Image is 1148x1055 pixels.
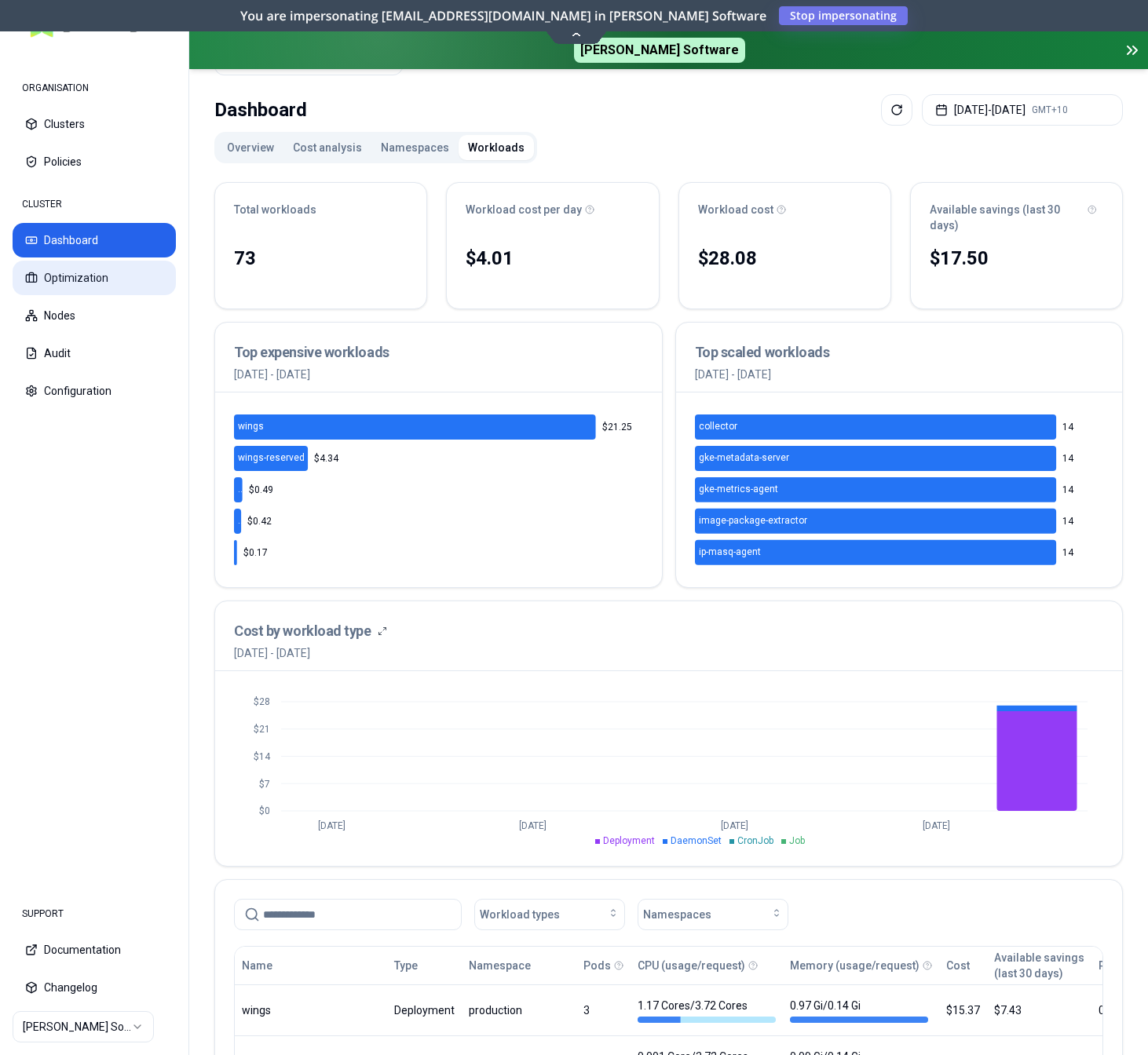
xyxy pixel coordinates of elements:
button: Namespaces [371,135,459,160]
div: ORGANISATION [13,72,176,104]
tspan: [DATE] [318,820,345,831]
span: [DATE] - [DATE] [234,645,387,661]
tspan: $7 [259,779,270,790]
div: $7.43 [994,1002,1084,1018]
div: CLUSTER [13,188,176,220]
div: 0.97 Gi / 0.14 Gi [790,998,928,1023]
button: Clusters [13,107,176,141]
div: 3 [583,1002,623,1018]
div: wings [242,1002,380,1018]
button: Optimization [13,261,176,295]
span: Deployment [603,835,655,846]
tspan: $28 [254,696,270,707]
div: Workload cost [698,202,872,217]
p: Restarts [1099,958,1142,973]
tspan: [DATE] [519,820,547,831]
button: Changelog [13,970,176,1005]
button: Policies [13,144,176,179]
button: Name [242,950,272,981]
div: 1.17 Cores / 3.72 Cores [638,998,776,1023]
span: Workload types [480,907,560,922]
button: Workload types [474,899,625,930]
button: Namespace [469,950,531,981]
button: Namespaces [638,899,788,930]
h3: Top expensive workloads [234,341,643,363]
p: [DATE] - [DATE] [234,367,643,382]
button: Nodes [13,298,176,333]
button: Overview [218,135,283,160]
tspan: [DATE] [923,820,950,831]
tspan: [DATE] [721,820,748,831]
button: CPU (usage/request) [638,950,745,981]
tspan: $21 [254,724,270,735]
div: production [469,1002,569,1018]
button: Cost [946,950,970,981]
span: CronJob [737,835,773,846]
button: Documentation [13,933,176,967]
button: Workloads [459,135,534,160]
span: GMT+10 [1032,104,1068,116]
tspan: $14 [254,751,271,762]
button: Audit [13,336,176,371]
div: Available savings (last 30 days) [930,202,1103,233]
h3: Top scaled workloads [695,341,1104,363]
div: SUPPORT [13,898,176,929]
tspan: $0 [259,805,270,816]
span: [PERSON_NAME] Software [574,38,745,63]
button: Available savings(last 30 days) [994,950,1084,981]
div: $17.50 [930,246,1103,271]
button: Type [394,950,418,981]
div: Deployment [394,1002,455,1018]
div: Workload cost per day [466,202,639,217]
p: [DATE] - [DATE] [695,367,1104,382]
div: Dashboard [214,94,307,126]
div: 73 [234,246,408,271]
span: Job [789,835,805,846]
button: Pods [583,950,611,981]
div: $15.37 [946,1002,980,1018]
span: DaemonSet [671,835,722,846]
div: $4.01 [466,246,639,271]
button: Cost analysis [283,135,371,160]
div: $28.08 [698,246,872,271]
button: Dashboard [13,223,176,257]
div: Total workloads [234,202,408,217]
button: Memory (usage/request) [790,950,919,981]
button: [DATE]-[DATE]GMT+10 [922,94,1123,126]
h3: Cost by workload type [234,620,371,642]
button: Configuration [13,374,176,408]
span: Namespaces [643,907,711,922]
